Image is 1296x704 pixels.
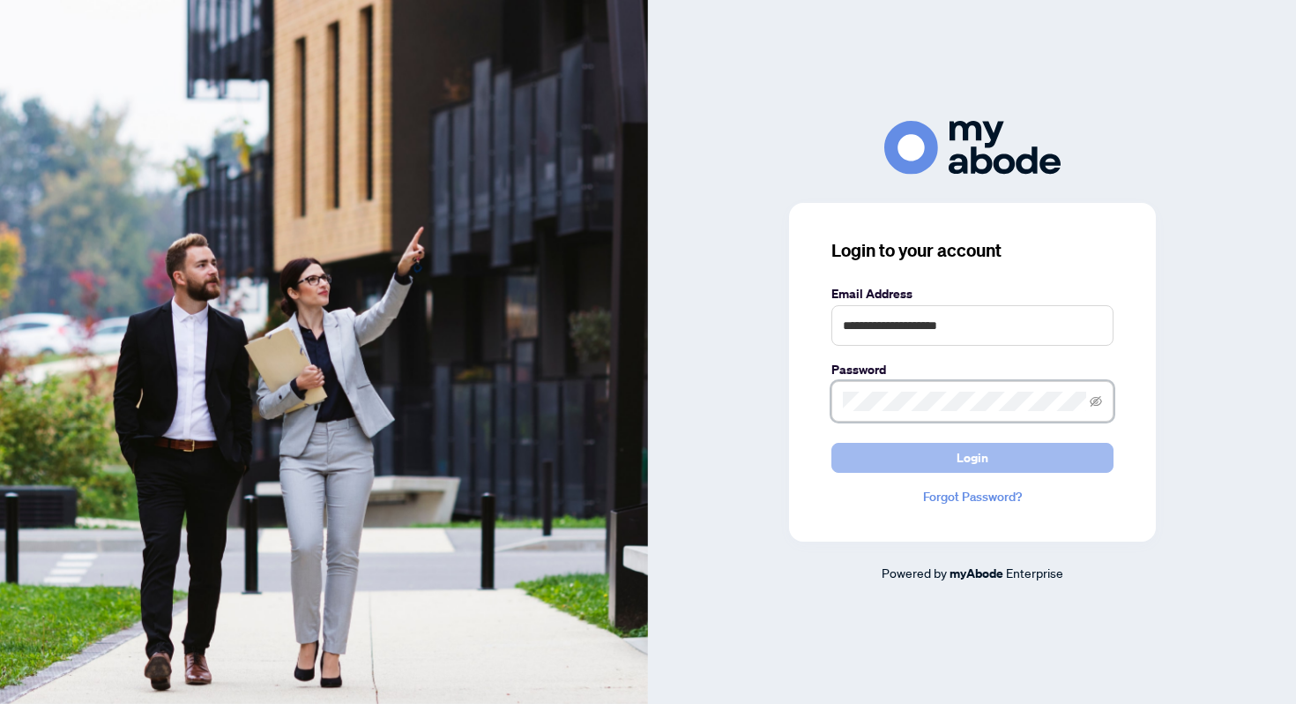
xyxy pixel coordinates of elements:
[882,565,947,580] span: Powered by
[831,360,1114,379] label: Password
[1006,565,1063,580] span: Enterprise
[831,284,1114,303] label: Email Address
[831,443,1114,473] button: Login
[957,444,988,472] span: Login
[884,121,1061,175] img: ma-logo
[831,487,1114,506] a: Forgot Password?
[1090,395,1102,408] span: eye-invisible
[831,238,1114,263] h3: Login to your account
[950,564,1003,583] a: myAbode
